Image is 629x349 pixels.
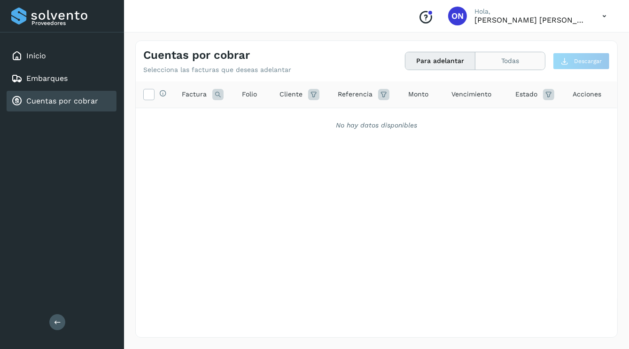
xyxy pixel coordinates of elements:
[405,52,475,70] button: Para adelantar
[280,89,303,99] span: Cliente
[26,96,98,105] a: Cuentas por cobrar
[475,52,545,70] button: Todas
[31,20,113,26] p: Proveedores
[26,74,68,83] a: Embarques
[573,89,601,99] span: Acciones
[26,51,46,60] a: Inicio
[474,16,587,24] p: OMAR NOE MARTINEZ RUBIO
[7,68,116,89] div: Embarques
[451,89,491,99] span: Vencimiento
[143,48,250,62] h4: Cuentas por cobrar
[7,46,116,66] div: Inicio
[143,66,291,74] p: Selecciona las facturas que deseas adelantar
[7,91,116,111] div: Cuentas por cobrar
[474,8,587,16] p: Hola,
[338,89,373,99] span: Referencia
[408,89,428,99] span: Monto
[182,89,207,99] span: Factura
[515,89,537,99] span: Estado
[242,89,257,99] span: Folio
[553,53,610,70] button: Descargar
[148,120,605,130] div: No hay datos disponibles
[574,57,602,65] span: Descargar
